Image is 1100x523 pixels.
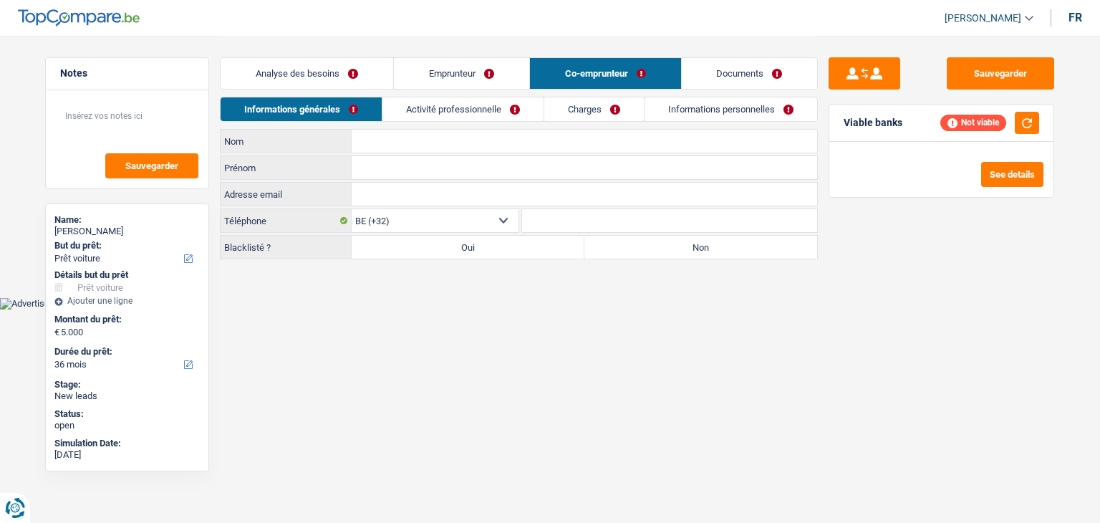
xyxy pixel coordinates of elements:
[54,214,200,226] div: Name:
[933,6,1033,30] a: [PERSON_NAME]
[221,130,352,153] label: Nom
[940,115,1006,130] div: Not viable
[352,236,584,259] label: Oui
[221,97,382,121] a: Informations générales
[18,9,140,27] img: TopCompare Logo
[54,269,200,281] div: Détails but du prêt
[645,97,817,121] a: Informations personnelles
[60,67,194,80] h5: Notes
[394,58,529,89] a: Emprunteur
[221,209,352,232] label: Téléphone
[221,183,352,206] label: Adresse email
[947,57,1054,90] button: Sauvegarder
[522,209,818,232] input: 401020304
[54,438,200,449] div: Simulation Date:
[54,449,200,461] div: [DATE]
[221,156,352,179] label: Prénom
[54,420,200,431] div: open
[981,162,1043,187] button: See details
[530,58,681,89] a: Co-emprunteur
[1068,11,1082,24] div: fr
[54,240,197,251] label: But du prêt:
[125,161,178,171] span: Sauvegarder
[54,390,200,402] div: New leads
[54,408,200,420] div: Status:
[54,379,200,390] div: Stage:
[682,58,818,89] a: Documents
[544,97,644,121] a: Charges
[945,12,1021,24] span: [PERSON_NAME]
[54,226,200,237] div: [PERSON_NAME]
[105,153,198,178] button: Sauvegarder
[54,314,197,325] label: Montant du prêt:
[221,236,352,259] label: Blacklisté ?
[54,327,59,338] span: €
[584,236,817,259] label: Non
[54,346,197,358] label: Durée du prêt:
[382,97,544,121] a: Activité professionnelle
[221,58,393,89] a: Analyse des besoins
[844,117,902,129] div: Viable banks
[54,296,200,306] div: Ajouter une ligne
